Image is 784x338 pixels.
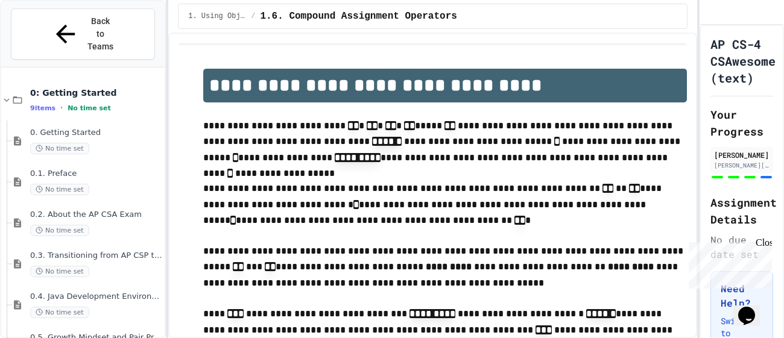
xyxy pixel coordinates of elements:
div: Chat with us now!Close [5,5,83,77]
span: No time set [30,184,89,195]
h3: Need Help? [721,281,763,310]
span: / [251,11,255,21]
span: No time set [30,143,89,154]
h1: AP CS-4 CSAwesome (text) [710,36,776,86]
span: 0.1. Preface [30,169,162,179]
span: No time set [30,225,89,236]
iframe: chat widget [684,237,772,289]
span: 0.4. Java Development Environments [30,292,162,302]
span: 0.2. About the AP CSA Exam [30,210,162,220]
span: Back to Teams [87,15,115,53]
div: No due date set [710,233,773,261]
h2: Assignment Details [710,194,773,228]
span: • [60,103,63,113]
span: No time set [68,104,111,112]
h2: Your Progress [710,106,773,140]
span: 1.6. Compound Assignment Operators [260,9,457,23]
div: [PERSON_NAME] [714,149,770,160]
span: 0.3. Transitioning from AP CSP to AP CSA [30,251,162,261]
span: 9 items [30,104,55,112]
span: No time set [30,307,89,318]
div: [PERSON_NAME][EMAIL_ADDRESS][DOMAIN_NAME] [714,161,770,170]
span: 1. Using Objects and Methods [188,11,246,21]
span: No time set [30,266,89,277]
iframe: chat widget [733,290,772,326]
span: 0. Getting Started [30,128,162,138]
span: 0: Getting Started [30,87,162,98]
button: Back to Teams [11,8,155,60]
